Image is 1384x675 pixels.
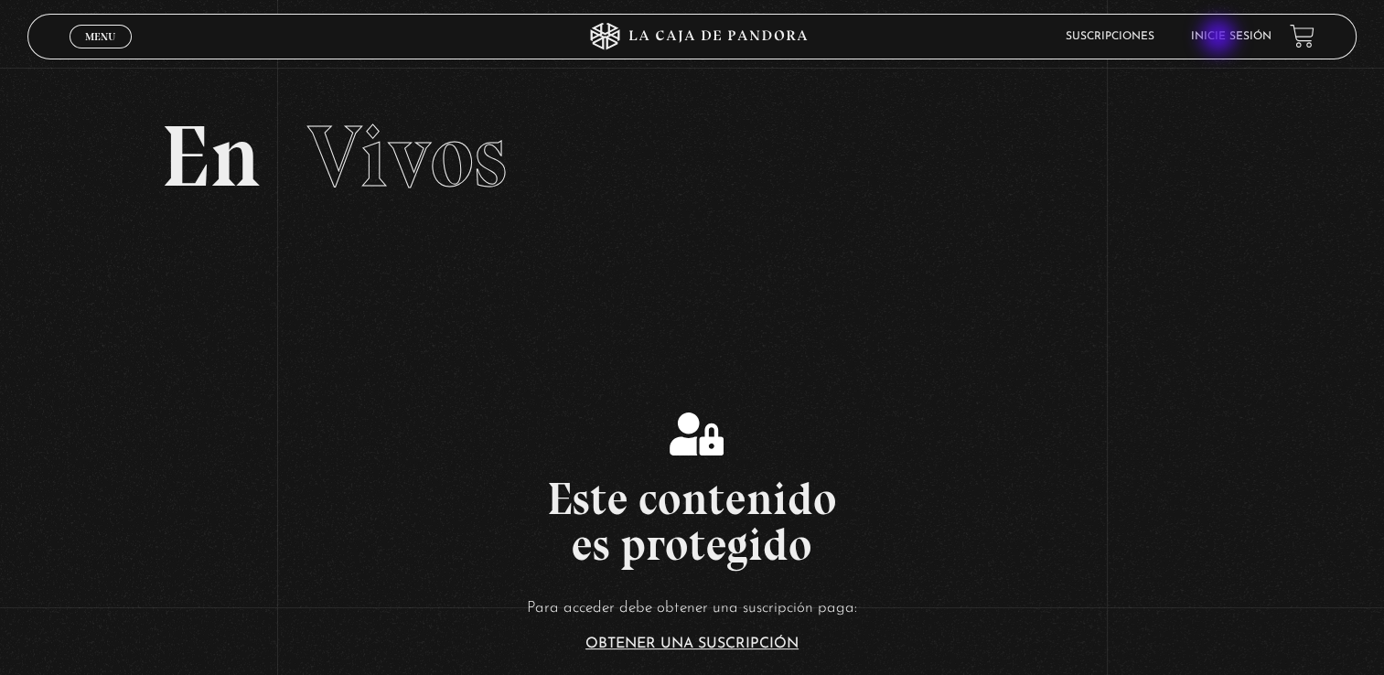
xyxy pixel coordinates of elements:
a: Suscripciones [1066,31,1154,42]
span: Menu [85,31,115,42]
a: View your shopping cart [1290,24,1314,48]
a: Obtener una suscripción [585,637,799,651]
h2: En [161,113,1224,200]
span: Cerrar [79,47,122,59]
span: Vivos [307,104,507,209]
a: Inicie sesión [1191,31,1271,42]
